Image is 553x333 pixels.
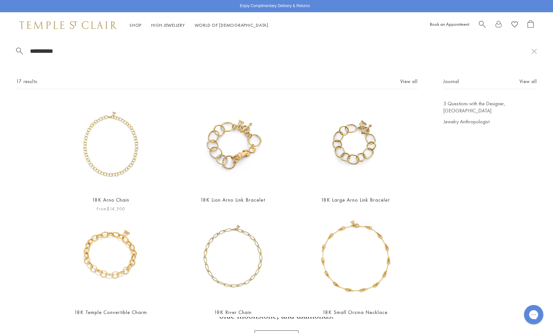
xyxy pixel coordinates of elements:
iframe: Gorgias live chat messenger [521,303,547,327]
p: Enjoy Complimentary Delivery & Returns [240,3,310,9]
span: From [97,205,125,213]
a: 5 Questions with the Designer, [GEOGRAPHIC_DATA] [443,100,537,114]
img: 18K Small Orsina Necklace [310,213,400,302]
img: Temple St. Clair [19,21,117,29]
nav: Main navigation [130,21,268,29]
a: 18K Large Arno Link Bracelet [321,196,390,203]
img: 18K Lion Arno Link Bracelet [188,100,278,190]
a: View Wishlist [511,20,518,30]
span: $14,500 [107,206,125,212]
a: Jewelry Anthropologist [443,118,537,125]
a: Book an Appointment [430,21,469,27]
img: N88810-ARNO18 [66,100,156,190]
a: 18K Arno Chain [92,196,129,203]
a: 18K River Chain [214,309,252,316]
span: 17 results [16,78,37,86]
a: Open Shopping Bag [528,20,534,30]
img: 18K Temple Convertible Charm Bracelet [66,213,156,302]
a: View all [519,78,537,85]
a: 18K Lion Arno Link Bracelet [200,196,265,203]
a: ShopShop [130,22,141,28]
a: Search [479,20,486,30]
img: N88891-RIVER18 [188,213,278,302]
a: World of [DEMOGRAPHIC_DATA]World of [DEMOGRAPHIC_DATA] [195,22,268,28]
a: View all [400,78,418,85]
a: High JewelleryHigh Jewellery [151,22,185,28]
span: Journal [443,78,459,86]
a: 18K Small Orsina Necklace [323,309,388,316]
img: 18K Large Arno Link Bracelet [310,100,400,190]
a: 18K Temple Convertible Charm Bracelet [74,309,147,323]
